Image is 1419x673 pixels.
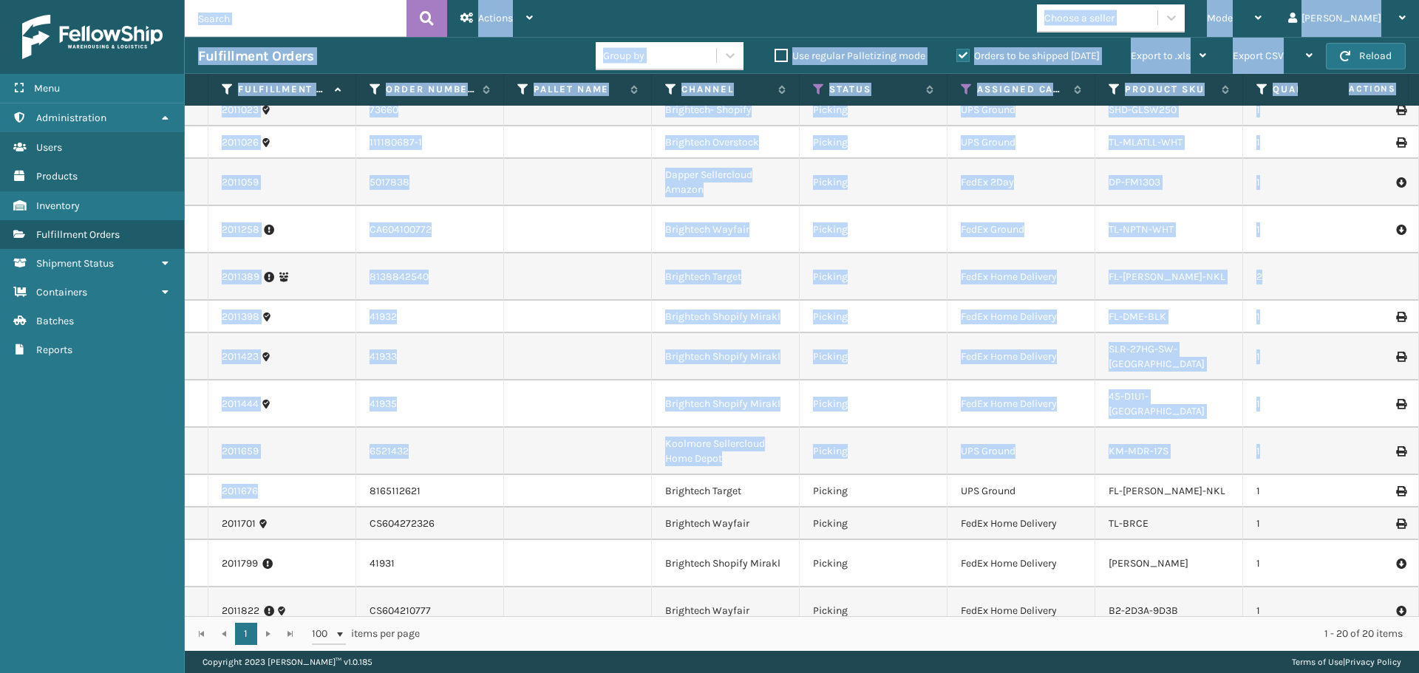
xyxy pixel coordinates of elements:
i: Pull Label [1396,222,1405,237]
td: Picking [800,126,947,159]
a: TL-NPTN-WHT [1109,223,1174,236]
i: Pull Label [1396,175,1405,190]
a: 2011799 [222,556,258,571]
label: Order Number [386,83,475,96]
td: UPS Ground [947,94,1095,126]
a: 1 [235,623,257,645]
td: FedEx Ground [947,206,1095,253]
td: 1 [1243,94,1391,126]
span: Fulfillment Orders [36,228,120,241]
span: Containers [36,286,87,298]
td: Brightech Wayfair [652,206,800,253]
a: [PERSON_NAME] [1109,557,1188,570]
span: Users [36,141,62,154]
td: Picking [800,206,947,253]
td: 111180687-1 [356,126,504,159]
label: Use regular Palletizing mode [775,49,925,62]
span: Export to .xls [1131,49,1191,62]
h3: Fulfillment Orders [198,47,313,65]
td: Brightech Shopify Mirakl [652,333,800,380]
td: UPS Ground [947,126,1095,159]
td: Brightech- Shopify [652,94,800,126]
a: 2011258 [222,222,259,237]
a: 2011389 [222,270,259,284]
i: Print Label [1396,519,1405,529]
a: 2011659 [222,444,259,459]
a: Privacy Policy [1345,657,1401,667]
td: 1 [1243,126,1391,159]
td: Picking [800,333,947,380]
div: 1 - 20 of 20 items [440,626,1403,641]
i: Print Label [1396,137,1405,148]
span: Shipment Status [36,257,114,270]
span: Actions [478,12,513,24]
td: UPS Ground [947,475,1095,508]
label: Quantity [1273,83,1362,96]
td: Brightech Wayfair [652,508,800,540]
td: 6521432 [356,428,504,475]
a: 2011026 [222,135,259,150]
td: Brightech Target [652,253,800,301]
td: UPS Ground [947,428,1095,475]
a: DP-FM1303 [1109,176,1160,188]
td: 73660 [356,94,504,126]
div: Group by [603,48,644,64]
td: 41933 [356,333,504,380]
a: 2011023 [222,103,259,117]
td: 1 [1243,206,1391,253]
td: 1 [1243,540,1391,587]
td: Picking [800,380,947,428]
span: Reports [36,344,72,356]
label: Fulfillment Order Id [238,83,327,96]
td: Picking [800,159,947,206]
a: FL-DME-BLK [1109,310,1166,323]
td: FedEx Home Delivery [947,540,1095,587]
td: 41935 [356,380,504,428]
a: FL-[PERSON_NAME]-NKL [1109,485,1225,497]
td: CS604272326 [356,508,504,540]
td: Picking [800,253,947,301]
a: 2011059 [222,175,259,190]
label: Status [829,83,919,96]
td: FedEx Home Delivery [947,333,1095,380]
i: Print Label [1396,446,1405,457]
span: 100 [312,626,334,641]
label: Pallet Name [534,83,623,96]
a: FL-[PERSON_NAME]-NKL [1109,270,1225,283]
a: 2011398 [222,310,259,324]
a: TL-MLATLL-WHT [1109,136,1182,148]
td: 2 [1243,253,1391,301]
span: Export CSV [1233,49,1284,62]
label: Channel [681,83,771,96]
a: 45-D1U1-[GEOGRAPHIC_DATA] [1109,390,1205,417]
a: Terms of Use [1292,657,1343,667]
td: Picking [800,475,947,508]
label: Assigned Carrier Service [977,83,1066,96]
td: CS604210777 [356,587,504,635]
td: 5017838 [356,159,504,206]
td: 8138842540 [356,253,504,301]
i: Print Label [1396,486,1405,496]
a: 2011701 [222,516,256,531]
i: Pull Label [1396,604,1405,618]
td: Picking [800,428,947,475]
button: Reload [1326,43,1406,69]
a: 2011444 [222,397,259,411]
p: Copyright 2023 [PERSON_NAME]™ v 1.0.185 [203,651,372,673]
span: Mode [1207,12,1233,24]
div: | [1292,651,1401,673]
div: Choose a seller [1044,10,1115,26]
td: Koolmore Sellercloud Home Depot [652,428,800,475]
td: FedEx Home Delivery [947,587,1095,635]
td: Picking [800,540,947,587]
td: FedEx Home Delivery [947,380,1095,428]
td: 8165112621 [356,475,504,508]
td: 41932 [356,301,504,333]
td: Brightech Target [652,475,800,508]
a: 2011822 [222,604,259,618]
td: 1 [1243,475,1391,508]
td: Brightech Overstock [652,126,800,159]
td: 41931 [356,540,504,587]
td: 1 [1243,508,1391,540]
i: Print Label [1396,399,1405,409]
